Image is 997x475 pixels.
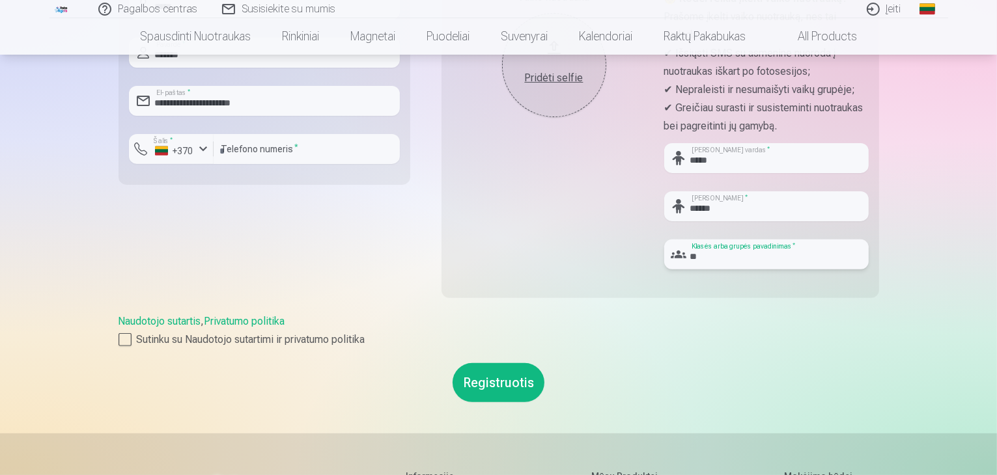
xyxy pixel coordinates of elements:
[502,13,606,117] button: Pridėti selfie
[563,18,648,55] a: Kalendoriai
[453,363,544,402] button: Registruotis
[124,18,266,55] a: Spausdinti nuotraukas
[485,18,563,55] a: Suvenyrai
[664,44,869,81] p: ✔ Išsiųsti SMS su asmenine nuoroda į nuotraukas iškart po fotosesijos;
[664,81,869,99] p: ✔ Nepraleisti ir nesumaišyti vaikų grupėje;
[150,136,176,146] label: Šalis
[119,315,201,327] a: Naudotojo sutartis
[664,99,869,135] p: ✔ Greičiau surasti ir susisteminti nuotraukas bei pagreitinti jų gamybą.
[204,315,285,327] a: Privatumo politika
[266,18,335,55] a: Rinkiniai
[411,18,485,55] a: Puodeliai
[119,332,879,347] label: Sutinku su Naudotojo sutartimi ir privatumo politika
[761,18,873,55] a: All products
[648,18,761,55] a: Raktų pakabukas
[129,134,214,164] button: Šalis*+370
[155,144,194,157] div: +370
[335,18,411,55] a: Magnetai
[515,70,593,86] div: Pridėti selfie
[55,5,69,13] img: /fa2
[119,314,879,347] div: ,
